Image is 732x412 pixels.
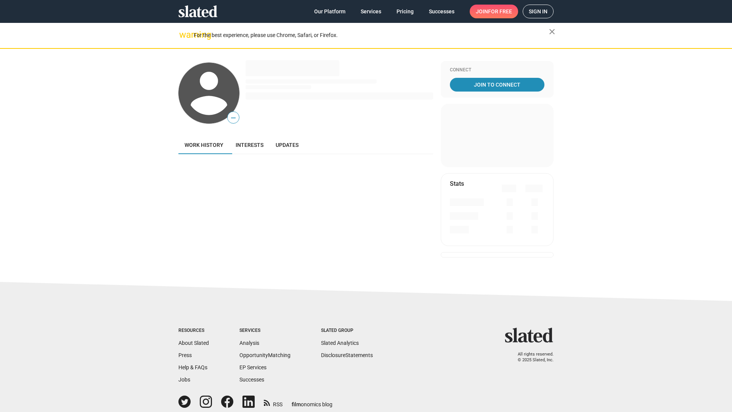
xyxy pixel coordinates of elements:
span: Successes [429,5,454,18]
span: Work history [185,142,223,148]
span: Join [476,5,512,18]
span: Updates [276,142,299,148]
a: Successes [423,5,461,18]
div: For the best experience, please use Chrome, Safari, or Firefox. [194,30,549,40]
a: Help & FAQs [178,364,207,370]
div: Resources [178,328,209,334]
p: All rights reserved. © 2025 Slated, Inc. [510,352,554,363]
span: Pricing [396,5,414,18]
div: Slated Group [321,328,373,334]
a: Services [355,5,387,18]
span: Join To Connect [451,78,543,92]
a: Sign in [523,5,554,18]
a: Joinfor free [470,5,518,18]
a: RSS [264,396,283,408]
a: Analysis [239,340,259,346]
a: EP Services [239,364,266,370]
a: About Slated [178,340,209,346]
a: Join To Connect [450,78,544,92]
span: Sign in [529,5,547,18]
span: — [228,113,239,123]
span: Our Platform [314,5,345,18]
a: Work history [178,136,230,154]
mat-card-title: Stats [450,180,464,188]
span: for free [488,5,512,18]
div: Services [239,328,291,334]
mat-icon: close [547,27,557,36]
a: Our Platform [308,5,352,18]
span: film [292,401,301,407]
a: Slated Analytics [321,340,359,346]
a: DisclosureStatements [321,352,373,358]
span: Services [361,5,381,18]
a: Jobs [178,377,190,383]
a: Interests [230,136,270,154]
a: Press [178,352,192,358]
span: Interests [236,142,263,148]
a: Updates [270,136,305,154]
a: OpportunityMatching [239,352,291,358]
a: filmonomics blog [292,395,332,408]
a: Pricing [390,5,420,18]
mat-icon: warning [179,30,188,39]
div: Connect [450,67,544,73]
a: Successes [239,377,264,383]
